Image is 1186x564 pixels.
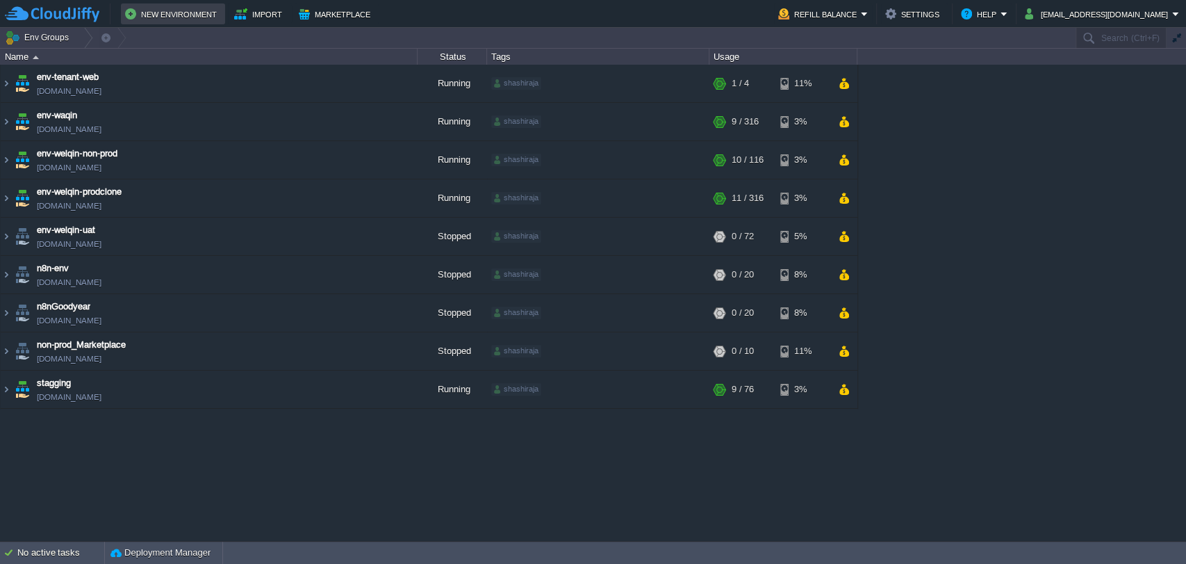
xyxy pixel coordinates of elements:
[418,141,487,179] div: Running
[732,371,754,408] div: 9 / 76
[732,65,749,102] div: 1 / 4
[491,307,541,319] div: shashiraja
[1,65,12,102] img: AMDAwAAAACH5BAEAAAAALAAAAAABAAEAAAICRAEAOw==
[37,122,101,136] a: [DOMAIN_NAME]
[37,161,101,175] a: [DOMAIN_NAME]
[418,332,487,370] div: Stopped
[37,185,122,199] a: env-welqin-prodclone
[37,223,95,237] a: env-welqin-uat
[961,6,1000,22] button: Help
[780,179,825,217] div: 3%
[780,65,825,102] div: 11%
[780,218,825,255] div: 5%
[885,6,944,22] button: Settings
[732,218,754,255] div: 0 / 72
[732,332,754,370] div: 0 / 10
[37,108,77,122] a: env-waqin
[5,28,74,47] button: Env Groups
[418,256,487,293] div: Stopped
[110,546,211,560] button: Deployment Manager
[125,6,221,22] button: New Environment
[1,256,12,293] img: AMDAwAAAACH5BAEAAAAALAAAAAABAAEAAAICRAEAOw==
[491,230,541,243] div: shashiraja
[491,345,541,357] div: shashiraja
[13,103,32,140] img: AMDAwAAAACH5BAEAAAAALAAAAAABAAEAAAICRAEAOw==
[37,300,90,314] a: n8nGoodyear
[13,65,32,102] img: AMDAwAAAACH5BAEAAAAALAAAAAABAAEAAAICRAEAOw==
[13,332,32,370] img: AMDAwAAAACH5BAEAAAAALAAAAAABAAEAAAICRAEAOw==
[488,49,709,65] div: Tags
[5,6,99,23] img: CloudJiffy
[1,294,12,332] img: AMDAwAAAACH5BAEAAAAALAAAAAABAAEAAAICRAEAOw==
[491,115,541,128] div: shashiraja
[1,371,12,408] img: AMDAwAAAACH5BAEAAAAALAAAAAABAAEAAAICRAEAOw==
[780,332,825,370] div: 11%
[732,294,754,332] div: 0 / 20
[1,179,12,217] img: AMDAwAAAACH5BAEAAAAALAAAAAABAAEAAAICRAEAOw==
[13,141,32,179] img: AMDAwAAAACH5BAEAAAAALAAAAAABAAEAAAICRAEAOw==
[1,332,12,370] img: AMDAwAAAACH5BAEAAAAALAAAAAABAAEAAAICRAEAOw==
[780,256,825,293] div: 8%
[37,376,71,390] a: stagging
[37,352,101,366] a: [DOMAIN_NAME]
[1,218,12,255] img: AMDAwAAAACH5BAEAAAAALAAAAAABAAEAAAICRAEAOw==
[37,199,101,213] a: [DOMAIN_NAME]
[491,192,541,204] div: shashiraja
[732,179,764,217] div: 11 / 316
[418,371,487,408] div: Running
[418,179,487,217] div: Running
[491,268,541,281] div: shashiraja
[13,218,32,255] img: AMDAwAAAACH5BAEAAAAALAAAAAABAAEAAAICRAEAOw==
[1,141,12,179] img: AMDAwAAAACH5BAEAAAAALAAAAAABAAEAAAICRAEAOw==
[780,103,825,140] div: 3%
[37,390,101,404] a: [DOMAIN_NAME]
[780,371,825,408] div: 3%
[1025,6,1172,22] button: [EMAIL_ADDRESS][DOMAIN_NAME]
[37,70,99,84] a: env-tenant-web
[17,542,104,564] div: No active tasks
[13,179,32,217] img: AMDAwAAAACH5BAEAAAAALAAAAAABAAEAAAICRAEAOw==
[491,383,541,396] div: shashiraja
[418,49,486,65] div: Status
[37,275,101,289] a: [DOMAIN_NAME]
[778,6,861,22] button: Refill Balance
[418,103,487,140] div: Running
[13,371,32,408] img: AMDAwAAAACH5BAEAAAAALAAAAAABAAEAAAICRAEAOw==
[491,77,541,90] div: shashiraja
[299,6,374,22] button: Marketplace
[418,218,487,255] div: Stopped
[37,147,117,161] a: env-welqin-non-prod
[234,6,286,22] button: Import
[13,294,32,332] img: AMDAwAAAACH5BAEAAAAALAAAAAABAAEAAAICRAEAOw==
[33,56,39,59] img: AMDAwAAAACH5BAEAAAAALAAAAAABAAEAAAICRAEAOw==
[37,338,126,352] a: non-prod_Marketplace
[37,314,101,328] a: [DOMAIN_NAME]
[732,141,764,179] div: 10 / 116
[37,237,101,251] a: [DOMAIN_NAME]
[710,49,857,65] div: Usage
[37,261,69,275] a: n8n-env
[1,49,417,65] div: Name
[37,84,101,98] a: [DOMAIN_NAME]
[418,294,487,332] div: Stopped
[732,256,754,293] div: 0 / 20
[732,103,759,140] div: 9 / 316
[491,154,541,166] div: shashiraja
[418,65,487,102] div: Running
[780,294,825,332] div: 8%
[1,103,12,140] img: AMDAwAAAACH5BAEAAAAALAAAAAABAAEAAAICRAEAOw==
[13,256,32,293] img: AMDAwAAAACH5BAEAAAAALAAAAAABAAEAAAICRAEAOw==
[780,141,825,179] div: 3%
